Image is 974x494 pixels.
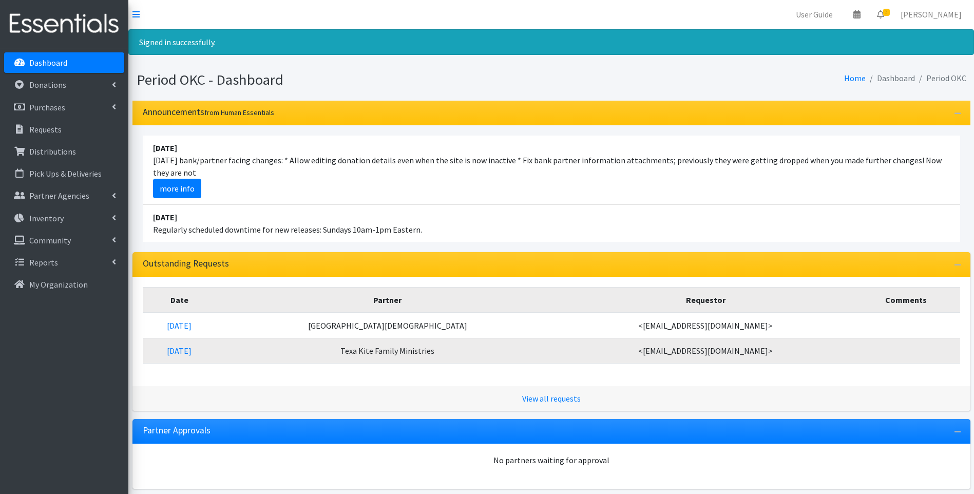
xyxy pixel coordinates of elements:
[4,119,124,140] a: Requests
[4,163,124,184] a: Pick Ups & Deliveries
[4,185,124,206] a: Partner Agencies
[143,205,960,242] li: Regularly scheduled downtime for new releases: Sundays 10am-1pm Eastern.
[153,212,177,222] strong: [DATE]
[216,338,559,363] td: Texa Kite Family Ministries
[153,143,177,153] strong: [DATE]
[153,179,201,198] a: more info
[204,108,274,117] small: from Human Essentials
[143,136,960,205] li: [DATE] bank/partner facing changes: * Allow editing donation details even when the site is now in...
[4,141,124,162] a: Distributions
[4,274,124,295] a: My Organization
[29,213,64,223] p: Inventory
[137,71,548,89] h1: Period OKC - Dashboard
[522,393,581,404] a: View all requests
[869,4,892,25] a: 2
[852,287,960,313] th: Comments
[4,7,124,41] img: HumanEssentials
[29,58,67,68] p: Dashboard
[4,52,124,73] a: Dashboard
[29,146,76,157] p: Distributions
[4,97,124,118] a: Purchases
[892,4,970,25] a: [PERSON_NAME]
[29,168,102,179] p: Pick Ups & Deliveries
[559,287,852,313] th: Requestor
[29,124,62,135] p: Requests
[883,9,890,16] span: 2
[143,454,960,466] div: No partners waiting for approval
[216,287,559,313] th: Partner
[29,80,66,90] p: Donations
[29,279,88,290] p: My Organization
[844,73,866,83] a: Home
[559,338,852,363] td: <[EMAIL_ADDRESS][DOMAIN_NAME]>
[866,71,915,86] li: Dashboard
[29,257,58,268] p: Reports
[4,74,124,95] a: Donations
[788,4,841,25] a: User Guide
[216,313,559,338] td: [GEOGRAPHIC_DATA][DEMOGRAPHIC_DATA]
[143,425,211,436] h3: Partner Approvals
[29,235,71,245] p: Community
[143,258,229,269] h3: Outstanding Requests
[143,287,217,313] th: Date
[167,320,192,331] a: [DATE]
[128,29,974,55] div: Signed in successfully.
[4,208,124,229] a: Inventory
[29,102,65,112] p: Purchases
[143,107,274,118] h3: Announcements
[4,252,124,273] a: Reports
[167,346,192,356] a: [DATE]
[559,313,852,338] td: <[EMAIL_ADDRESS][DOMAIN_NAME]>
[915,71,966,86] li: Period OKC
[4,230,124,251] a: Community
[29,191,89,201] p: Partner Agencies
